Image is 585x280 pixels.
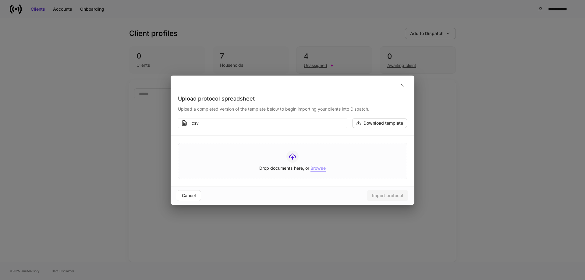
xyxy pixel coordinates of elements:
[182,193,196,199] div: Cancel
[310,165,326,172] button: Browse
[178,102,407,112] div: Upload a completed version of the template below to begin importing your clients into Dispatch.
[352,118,407,128] button: Download template
[372,193,403,199] div: Import protocol
[190,120,344,126] div: .csv
[177,190,201,201] button: Cancel
[178,95,407,102] div: Upload protocol spreadsheet
[259,165,326,172] h5: Drop documents here, or
[367,190,408,201] button: Import protocol
[363,120,403,126] div: Download template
